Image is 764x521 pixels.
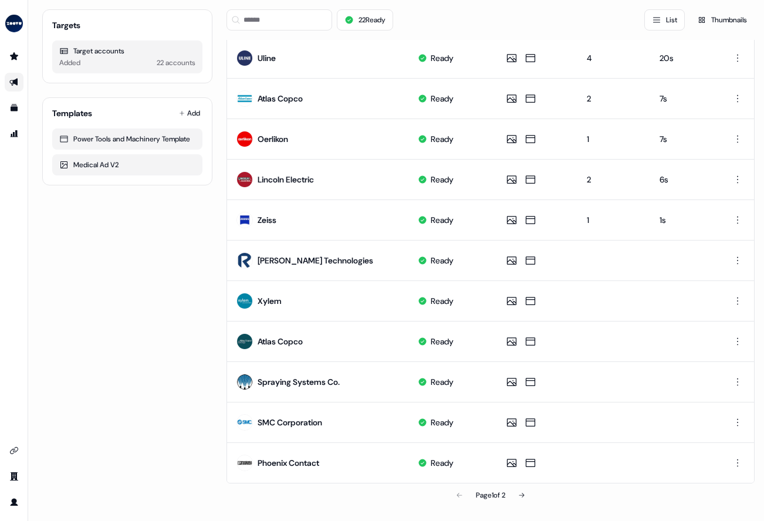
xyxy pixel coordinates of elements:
div: Atlas Copco [258,336,303,347]
div: Target accounts [59,45,195,57]
a: Go to integrations [5,441,23,460]
div: 22 accounts [157,57,195,69]
div: Medical Ad V2 [59,159,195,171]
a: Go to team [5,467,23,486]
div: 6s [660,174,711,185]
div: Ready [431,214,454,226]
div: 4 [587,52,641,64]
div: 2 [587,174,641,185]
div: Added [59,57,80,69]
div: Atlas Copco [258,93,303,104]
a: Go to profile [5,493,23,512]
a: Go to prospects [5,47,23,66]
a: Go to templates [5,99,23,117]
div: 2 [587,93,641,104]
button: Add [177,105,202,121]
div: Zeiss [258,214,276,226]
div: Lincoln Electric [258,174,314,185]
div: 1s [660,214,711,226]
div: Templates [52,107,92,119]
div: 7s [660,93,711,104]
div: Targets [52,19,80,31]
div: 20s [660,52,711,64]
div: Ready [431,255,454,266]
div: Ready [431,417,454,428]
div: Oerlikon [258,133,288,145]
div: Page 1 of 2 [476,489,505,501]
div: Phoenix Contact [258,457,319,469]
div: Ready [431,336,454,347]
div: Ready [431,174,454,185]
div: 1 [587,133,641,145]
button: List [644,9,685,31]
div: Ready [431,457,454,469]
button: 22Ready [337,9,393,31]
div: Ready [431,93,454,104]
div: Ready [431,52,454,64]
a: Go to outbound experience [5,73,23,92]
div: Ready [431,295,454,307]
div: 7s [660,133,711,145]
div: Uline [258,52,276,64]
div: Power Tools and Machinery Template [59,133,195,145]
a: Go to attribution [5,124,23,143]
div: Ready [431,133,454,145]
button: Thumbnails [689,9,755,31]
div: Spraying Systems Co. [258,376,340,388]
div: 1 [587,214,641,226]
div: SMC Corporation [258,417,322,428]
div: [PERSON_NAME] Technologies [258,255,373,266]
div: Xylem [258,295,282,307]
div: Ready [431,376,454,388]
